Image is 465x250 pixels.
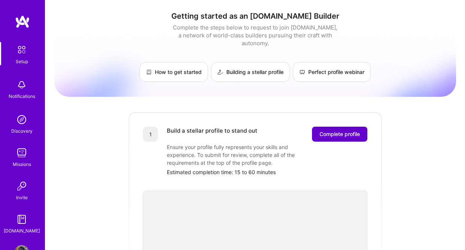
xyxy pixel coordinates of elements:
div: Build a stellar profile to stand out [167,127,257,142]
div: Estimated completion time: 15 to 60 minutes [167,168,367,176]
div: Setup [16,58,28,65]
span: Complete profile [319,130,360,138]
div: Notifications [9,92,35,100]
img: How to get started [146,69,152,75]
div: Complete the steps below to request to join [DOMAIN_NAME], a network of world-class builders purs... [171,24,339,47]
div: Invite [16,194,28,201]
img: Building a stellar profile [217,69,223,75]
img: guide book [14,212,29,227]
a: How to get started [140,62,208,82]
a: Building a stellar profile [211,62,290,82]
img: logo [15,15,30,28]
h1: Getting started as an [DOMAIN_NAME] Builder [54,12,456,21]
img: bell [14,77,29,92]
div: Ensure your profile fully represents your skills and experience. To submit for review, complete a... [167,143,316,167]
img: Perfect profile webinar [299,69,305,75]
div: Missions [13,160,31,168]
img: Invite [14,179,29,194]
div: 1 [143,127,158,142]
a: Perfect profile webinar [293,62,371,82]
img: setup [14,42,30,58]
img: discovery [14,112,29,127]
div: Discovery [11,127,33,135]
div: [DOMAIN_NAME] [4,227,40,235]
img: teamwork [14,145,29,160]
